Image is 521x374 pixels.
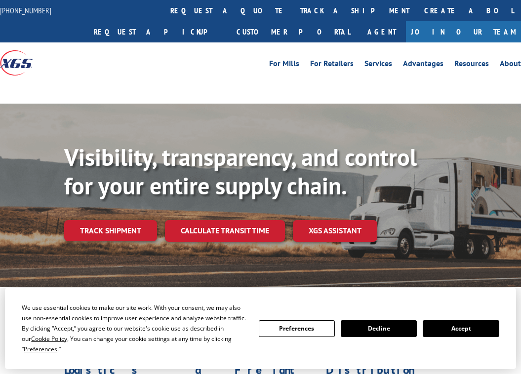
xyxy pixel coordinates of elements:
[500,60,521,71] a: About
[423,320,499,337] button: Accept
[454,60,489,71] a: Resources
[358,21,406,42] a: Agent
[31,335,67,343] span: Cookie Policy
[269,60,299,71] a: For Mills
[310,60,354,71] a: For Retailers
[86,21,229,42] a: Request a pickup
[341,320,417,337] button: Decline
[293,220,377,241] a: XGS ASSISTANT
[24,345,57,353] span: Preferences
[22,302,246,354] div: We use essential cookies to make our site work. With your consent, we may also use non-essential ...
[5,288,516,369] div: Cookie Consent Prompt
[406,21,521,42] a: Join Our Team
[229,21,358,42] a: Customer Portal
[64,142,417,201] b: Visibility, transparency, and control for your entire supply chain.
[259,320,335,337] button: Preferences
[364,60,392,71] a: Services
[403,60,443,71] a: Advantages
[64,220,157,241] a: Track shipment
[165,220,285,241] a: Calculate transit time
